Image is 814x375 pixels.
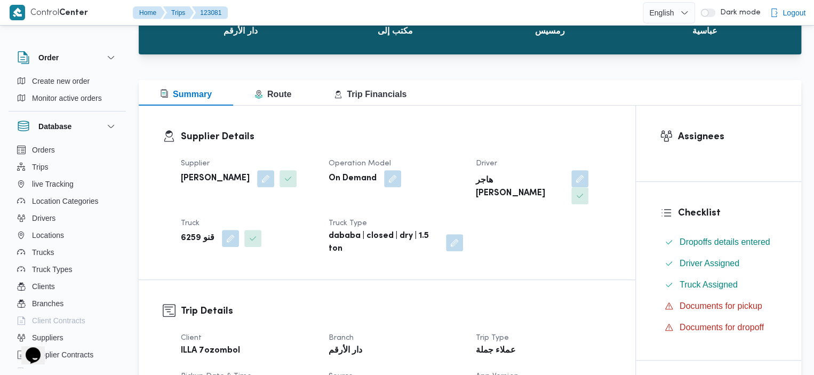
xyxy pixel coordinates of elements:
[329,334,354,341] span: Branch
[378,25,412,37] span: مكتب إلى
[329,345,362,357] b: دار الأرقم
[678,130,777,144] h3: Assignees
[181,232,214,245] b: قنو 6259
[680,323,764,332] span: Documents for dropoff
[32,178,74,190] span: live Tracking
[32,195,99,208] span: Location Categories
[13,210,122,227] button: Drivers
[692,25,717,37] span: عباسية
[17,51,117,64] button: Order
[181,334,202,341] span: Client
[38,51,59,64] h3: Order
[10,5,25,20] img: X8yXhbKr1z7QwAAAABJRU5ErkJggg==
[13,295,122,312] button: Branches
[181,345,240,357] b: ILLA 7ozombol
[32,263,72,276] span: Truck Types
[13,329,122,346] button: Suppliers
[13,193,122,210] button: Location Categories
[678,206,777,220] h3: Checklist
[476,345,515,357] b: عملاء جملة
[181,220,199,227] span: Truck
[680,280,738,289] span: Truck Assigned
[32,280,55,293] span: Clients
[181,160,210,167] span: Supplier
[13,158,122,175] button: Trips
[783,6,805,19] span: Logout
[13,227,122,244] button: Locations
[660,298,777,315] button: Documents for pickup
[254,90,291,99] span: Route
[13,141,122,158] button: Orders
[32,75,90,87] span: Create new order
[476,160,497,167] span: Driver
[32,212,55,225] span: Drivers
[13,73,122,90] button: Create new order
[715,9,760,17] span: Dark mode
[224,25,257,37] span: دار الأرقم
[32,314,85,327] span: Client Contracts
[32,297,63,310] span: Branches
[660,255,777,272] button: Driver Assigned
[32,348,93,361] span: Supplier Contracts
[38,120,71,133] h3: Database
[32,161,49,173] span: Trips
[680,237,770,246] span: Dropoffs details entered
[59,9,88,17] b: Center
[13,244,122,261] button: Trucks
[11,332,45,364] iframe: chat widget
[9,73,126,111] div: Order
[160,90,212,99] span: Summary
[765,2,810,23] button: Logout
[163,6,194,19] button: Trips
[181,172,250,185] b: [PERSON_NAME]
[476,334,509,341] span: Trip Type
[329,172,377,185] b: On Demand
[133,6,165,19] button: Home
[680,257,739,270] span: Driver Assigned
[32,143,55,156] span: Orders
[660,319,777,336] button: Documents for dropoff
[191,6,228,19] button: 123081
[680,278,738,291] span: Truck Assigned
[680,300,762,313] span: Documents for pickup
[660,234,777,251] button: Dropoffs details entered
[13,261,122,278] button: Truck Types
[680,236,770,249] span: Dropoffs details entered
[680,321,764,334] span: Documents for dropoff
[13,278,122,295] button: Clients
[329,230,439,256] b: dababa | closed | dry | 1.5 ton
[9,141,126,372] div: Database
[680,301,762,310] span: Documents for pickup
[13,175,122,193] button: live Tracking
[181,304,611,318] h3: Trip Details
[334,90,406,99] span: Trip Financials
[535,25,565,37] span: رمسيس
[329,160,391,167] span: Operation Model
[32,229,64,242] span: Locations
[32,246,54,259] span: Trucks
[181,130,611,144] h3: Supplier Details
[32,331,63,344] span: Suppliers
[329,220,367,227] span: Truck Type
[17,120,117,133] button: Database
[13,312,122,329] button: Client Contracts
[660,276,777,293] button: Truck Assigned
[13,346,122,363] button: Supplier Contracts
[32,92,102,105] span: Monitor active orders
[476,174,564,200] b: هاجر [PERSON_NAME]
[680,259,739,268] span: Driver Assigned
[13,90,122,107] button: Monitor active orders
